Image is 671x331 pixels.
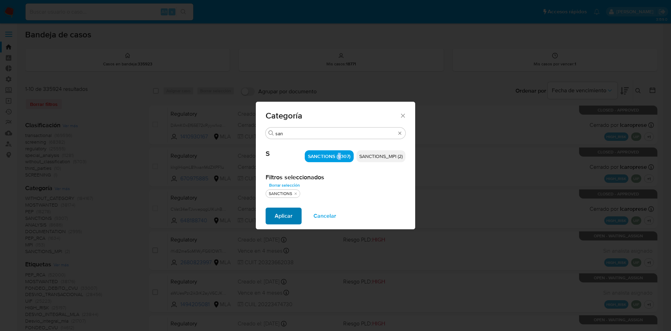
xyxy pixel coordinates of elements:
[266,208,302,224] button: Aplicar
[266,173,405,181] h2: Filtros seleccionados
[266,111,399,120] span: Categoría
[266,139,305,158] span: S
[313,208,336,224] span: Cancelar
[359,153,403,160] span: SANCTIONS_MPI (2)
[269,182,300,189] span: Borrar selección
[275,208,293,224] span: Aplicar
[268,130,274,136] button: Buscar
[356,150,405,162] div: SANCTIONS_MPI (2)
[275,130,396,137] input: Buscar filtro
[308,153,351,160] span: SANCTIONS (9307)
[397,130,403,136] button: Borrar
[266,181,303,189] button: Borrar selección
[305,150,354,162] div: SANCTIONS (9307)
[293,191,298,196] button: quitar SANCTIONS
[399,112,406,118] button: Cerrar
[304,208,345,224] button: Cancelar
[267,191,294,197] div: SANCTIONS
